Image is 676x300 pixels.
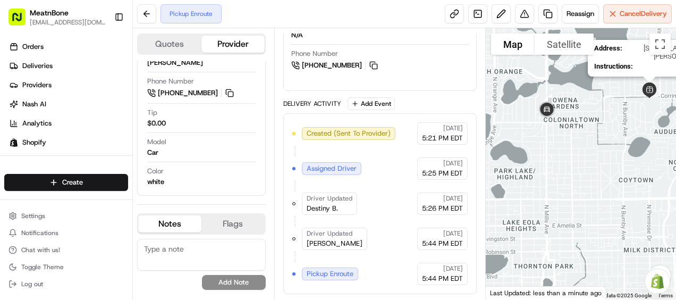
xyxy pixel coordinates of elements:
[4,4,110,30] button: MeatnBone[EMAIL_ADDRESS][DOMAIN_NAME]
[21,212,45,220] span: Settings
[201,215,265,232] button: Flags
[620,9,667,19] span: Cancel Delivery
[603,4,672,23] button: CancelDelivery
[28,68,175,79] input: Clear
[21,154,81,164] span: Knowledge Base
[422,204,463,213] span: 5:26 PM EDT
[307,204,338,213] span: Destiny B.
[594,293,652,298] span: Map data ©2025 Google
[30,18,106,27] button: [EMAIL_ADDRESS][DOMAIN_NAME]
[6,149,86,169] a: 📗Knowledge Base
[4,96,132,113] a: Nash AI
[4,209,128,223] button: Settings
[422,134,463,143] span: 5:21 PM EDT
[486,286,606,299] div: Last Updated: less than a minute ago
[10,138,18,147] img: Shopify logo
[21,263,64,271] span: Toggle Theme
[649,265,671,287] button: Map camera controls
[147,77,194,86] span: Phone Number
[562,4,599,23] button: Reassign
[291,49,338,59] span: Phone Number
[4,77,132,94] a: Providers
[36,112,134,120] div: We're available if you need us!
[21,229,58,237] span: Notifications
[86,149,175,169] a: 💻API Documentation
[488,286,523,299] a: Open this area in Google Maps (opens a new window)
[443,194,463,203] span: [DATE]
[90,155,98,163] div: 💻
[22,119,52,128] span: Analytics
[4,174,128,191] button: Create
[307,229,352,238] span: Driver Updated
[11,42,193,59] p: Welcome 👋
[22,80,52,90] span: Providers
[4,134,132,151] a: Shopify
[4,260,128,274] button: Toggle Theme
[22,99,46,109] span: Nash AI
[147,108,157,118] span: Tip
[11,101,30,120] img: 1736555255976-a54dd68f-1ca7-489b-9aae-adbdc363a1c4
[75,179,129,188] a: Powered byPylon
[181,104,193,117] button: Start new chat
[147,119,166,128] div: $0.00
[21,246,60,254] span: Chat with us!
[291,60,379,71] a: [PHONE_NUMBER]
[62,178,83,187] span: Create
[201,36,265,53] button: Provider
[36,101,174,112] div: Start new chat
[4,277,128,291] button: Log out
[138,36,201,53] button: Quotes
[649,34,671,55] button: Toggle fullscreen view
[283,99,341,108] div: Delivery Activity
[302,61,362,70] span: [PHONE_NUMBER]
[535,34,594,55] button: Show satellite imagery
[147,177,164,187] div: white
[307,239,362,248] span: [PERSON_NAME]
[443,159,463,168] span: [DATE]
[307,194,352,203] span: Driver Updated
[4,160,128,177] div: Favorites
[422,239,463,248] span: 5:44 PM EDT
[147,87,235,99] a: [PHONE_NUMBER]
[4,243,128,257] button: Chat with us!
[291,30,303,40] div: N/A
[4,57,132,74] a: Deliveries
[307,129,391,138] span: Created (Sent To Provider)
[4,115,132,132] a: Analytics
[147,166,164,176] span: Color
[11,10,32,31] img: Nash
[658,293,673,298] a: Terms
[307,164,357,173] span: Assigned Driver
[488,286,523,299] img: Google
[30,7,69,18] button: MeatnBone
[443,229,463,238] span: [DATE]
[22,138,46,147] span: Shopify
[106,180,129,188] span: Pylon
[21,280,43,288] span: Log out
[491,34,535,55] button: Show street map
[22,61,53,71] span: Deliveries
[4,226,128,240] button: Notifications
[4,38,132,55] a: Orders
[348,97,395,110] button: Add Event
[422,169,463,178] span: 5:25 PM EDT
[138,215,201,232] button: Notes
[567,9,594,19] span: Reassign
[422,274,463,284] span: 5:44 PM EDT
[443,124,463,132] span: [DATE]
[307,269,353,279] span: Pickup Enroute
[22,42,44,52] span: Orders
[147,148,158,157] div: Car
[100,154,171,164] span: API Documentation
[158,88,218,98] span: [PHONE_NUMBER]
[443,264,463,273] span: [DATE]
[147,58,203,68] div: [PERSON_NAME]
[147,137,166,147] span: Model
[11,155,19,163] div: 📗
